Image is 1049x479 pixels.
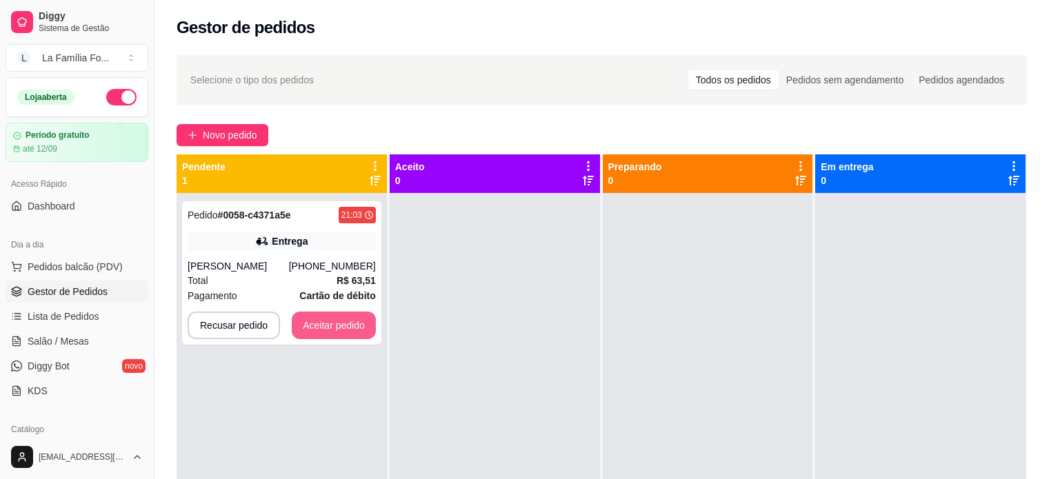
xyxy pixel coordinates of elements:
[395,160,425,174] p: Aceito
[28,199,75,213] span: Dashboard
[821,174,873,187] p: 0
[911,70,1012,90] div: Pedidos agendados
[182,160,226,174] p: Pendente
[190,72,314,88] span: Selecione o tipo dos pedidos
[6,234,148,256] div: Dia a dia
[779,70,911,90] div: Pedidos sem agendamento
[6,195,148,217] a: Dashboard
[28,260,123,274] span: Pedidos balcão (PDV)
[6,6,148,39] a: DiggySistema de Gestão
[6,256,148,278] button: Pedidos balcão (PDV)
[28,334,89,348] span: Salão / Mesas
[26,130,90,141] article: Período gratuito
[337,275,376,286] strong: R$ 63,51
[688,70,779,90] div: Todos os pedidos
[188,259,289,273] div: [PERSON_NAME]
[39,23,143,34] span: Sistema de Gestão
[341,210,362,221] div: 21:03
[292,312,376,339] button: Aceitar pedido
[182,174,226,187] p: 1
[6,355,148,377] a: Diggy Botnovo
[39,451,126,462] span: [EMAIL_ADDRESS][DOMAIN_NAME]
[6,380,148,402] a: KDS
[395,174,425,187] p: 0
[177,124,268,146] button: Novo pedido
[6,305,148,327] a: Lista de Pedidos
[17,90,74,105] div: Loja aberta
[289,259,376,273] div: [PHONE_NUMBER]
[6,281,148,303] a: Gestor de Pedidos
[203,128,257,143] span: Novo pedido
[188,288,237,303] span: Pagamento
[106,89,137,105] button: Alterar Status
[608,174,662,187] p: 0
[17,51,31,65] span: L
[188,130,197,140] span: plus
[6,173,148,195] div: Acesso Rápido
[821,160,873,174] p: Em entrega
[6,440,148,473] button: [EMAIL_ADDRESS][DOMAIN_NAME]
[608,160,662,174] p: Preparando
[39,10,143,23] span: Diggy
[6,330,148,352] a: Salão / Mesas
[188,210,218,221] span: Pedido
[6,123,148,162] a: Período gratuitoaté 12/09
[299,290,375,301] strong: Cartão de débito
[188,312,280,339] button: Recusar pedido
[42,51,109,65] div: La Família Fo ...
[188,273,208,288] span: Total
[28,359,70,373] span: Diggy Bot
[28,285,108,298] span: Gestor de Pedidos
[6,44,148,72] button: Select a team
[28,384,48,398] span: KDS
[177,17,315,39] h2: Gestor de pedidos
[23,143,57,154] article: até 12/09
[218,210,291,221] strong: # 0058-c4371a5e
[272,234,308,248] div: Entrega
[28,309,99,323] span: Lista de Pedidos
[6,418,148,440] div: Catálogo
